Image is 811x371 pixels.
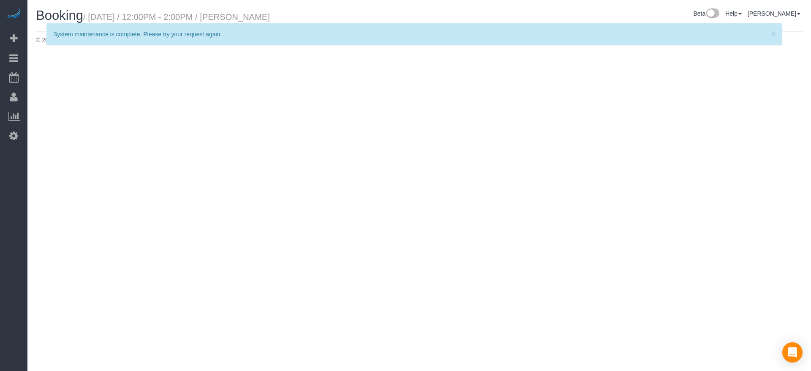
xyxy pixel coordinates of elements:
[782,342,803,363] div: Open Intercom Messenger
[53,30,767,38] p: System maintenance is complete. Please try your request again.
[725,10,742,17] a: Help
[771,29,776,38] span: ×
[705,8,719,19] img: New interface
[771,29,776,38] button: Close
[83,12,270,22] small: / [DATE] / 12:00PM - 2:00PM / [PERSON_NAME]
[748,10,800,17] a: [PERSON_NAME]
[693,10,719,17] a: Beta
[5,8,22,20] img: Automaid Logo
[36,8,83,23] span: Booking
